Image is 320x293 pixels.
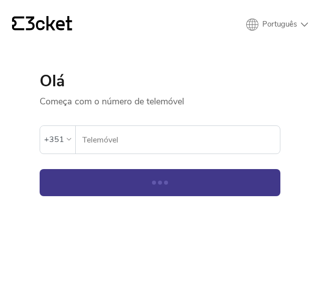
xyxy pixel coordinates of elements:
div: +351 [44,132,64,147]
h1: Olá [40,73,280,89]
label: Telemóvel [76,126,280,154]
g: {' '} [12,17,24,31]
a: {' '} [12,16,72,33]
button: Continuar [40,169,280,196]
p: Começa com o número de telemóvel [40,89,280,107]
input: Telemóvel [82,126,280,154]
